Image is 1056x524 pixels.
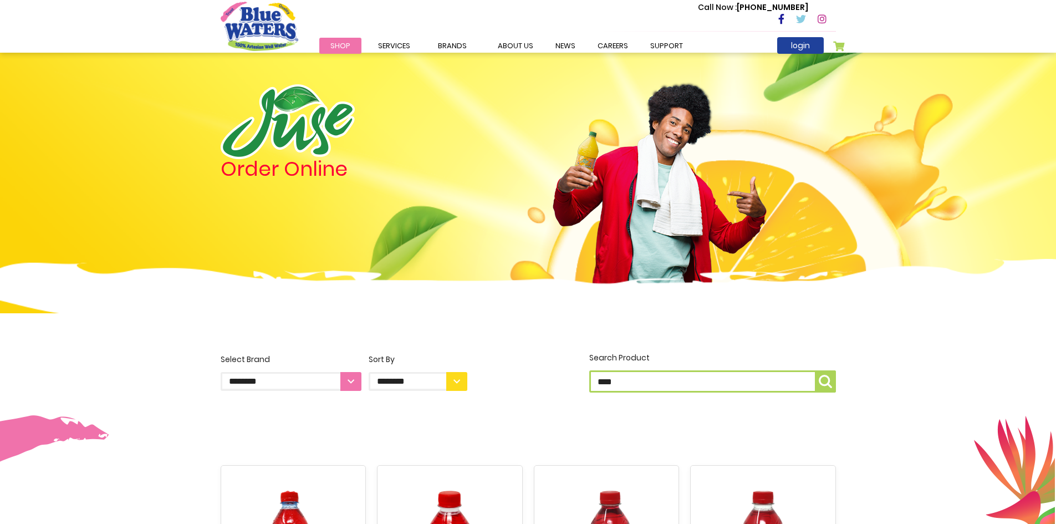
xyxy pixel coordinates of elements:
span: Services [378,40,410,51]
label: Select Brand [221,354,361,391]
input: Search Product [589,370,836,393]
a: about us [487,38,544,54]
h4: Order Online [221,159,467,179]
a: login [777,37,824,54]
label: Search Product [589,352,836,393]
span: Shop [330,40,350,51]
p: [PHONE_NUMBER] [698,2,808,13]
a: store logo [221,2,298,50]
img: logo [221,84,355,159]
img: search-icon.png [819,375,832,388]
img: man.png [552,64,768,301]
select: Select Brand [221,372,361,391]
div: Sort By [369,354,467,365]
button: Search Product [815,370,836,393]
a: careers [586,38,639,54]
span: Brands [438,40,467,51]
select: Sort By [369,372,467,391]
a: support [639,38,694,54]
span: Call Now : [698,2,737,13]
a: News [544,38,586,54]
